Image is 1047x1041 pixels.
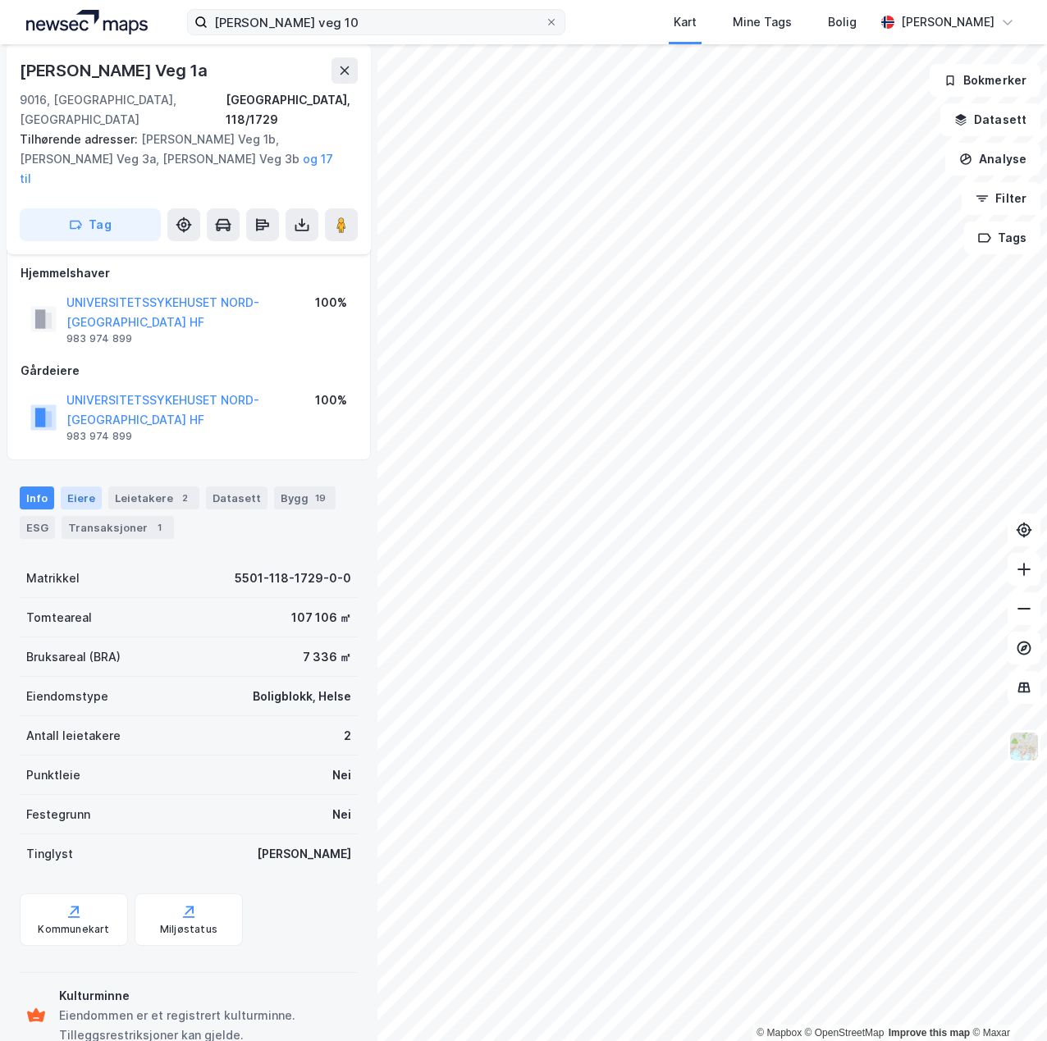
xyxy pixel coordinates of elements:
[945,143,1040,176] button: Analyse
[332,765,351,785] div: Nei
[66,332,132,345] div: 983 974 899
[26,844,73,864] div: Tinglyst
[38,923,109,936] div: Kommunekart
[20,130,345,189] div: [PERSON_NAME] Veg 1b, [PERSON_NAME] Veg 3a, [PERSON_NAME] Veg 3b
[889,1027,970,1039] a: Improve this map
[20,57,211,84] div: [PERSON_NAME] Veg 1a
[26,765,80,785] div: Punktleie
[208,10,545,34] input: Søk på adresse, matrikkel, gårdeiere, leietakere eller personer
[26,647,121,667] div: Bruksareal (BRA)
[964,221,1040,254] button: Tags
[257,844,351,864] div: [PERSON_NAME]
[21,263,357,283] div: Hjemmelshaver
[226,90,358,130] div: [GEOGRAPHIC_DATA], 118/1729
[26,687,108,706] div: Eiendomstype
[930,64,1040,97] button: Bokmerker
[108,486,199,509] div: Leietakere
[253,687,351,706] div: Boligblokk, Helse
[291,608,351,628] div: 107 106 ㎡
[26,10,148,34] img: logo.a4113a55bc3d86da70a041830d287a7e.svg
[66,430,132,443] div: 983 974 899
[26,726,121,746] div: Antall leietakere
[674,12,697,32] div: Kart
[61,486,102,509] div: Eiere
[344,726,351,746] div: 2
[940,103,1040,136] button: Datasett
[20,208,161,241] button: Tag
[62,516,174,539] div: Transaksjoner
[828,12,857,32] div: Bolig
[315,293,347,313] div: 100%
[20,516,55,539] div: ESG
[303,647,351,667] div: 7 336 ㎡
[176,490,193,506] div: 2
[315,390,347,410] div: 100%
[160,923,217,936] div: Miljøstatus
[757,1027,802,1039] a: Mapbox
[901,12,994,32] div: [PERSON_NAME]
[26,568,80,588] div: Matrikkel
[1008,731,1040,762] img: Z
[805,1027,885,1039] a: OpenStreetMap
[733,12,792,32] div: Mine Tags
[151,519,167,536] div: 1
[21,361,357,381] div: Gårdeiere
[312,490,329,506] div: 19
[965,962,1047,1041] div: Kontrollprogram for chat
[26,805,90,824] div: Festegrunn
[26,608,92,628] div: Tomteareal
[962,182,1040,215] button: Filter
[274,486,336,509] div: Bygg
[206,486,267,509] div: Datasett
[235,568,351,588] div: 5501-118-1729-0-0
[332,805,351,824] div: Nei
[20,132,141,146] span: Tilhørende adresser:
[20,90,226,130] div: 9016, [GEOGRAPHIC_DATA], [GEOGRAPHIC_DATA]
[59,986,351,1006] div: Kulturminne
[965,962,1047,1041] iframe: Chat Widget
[20,486,54,509] div: Info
